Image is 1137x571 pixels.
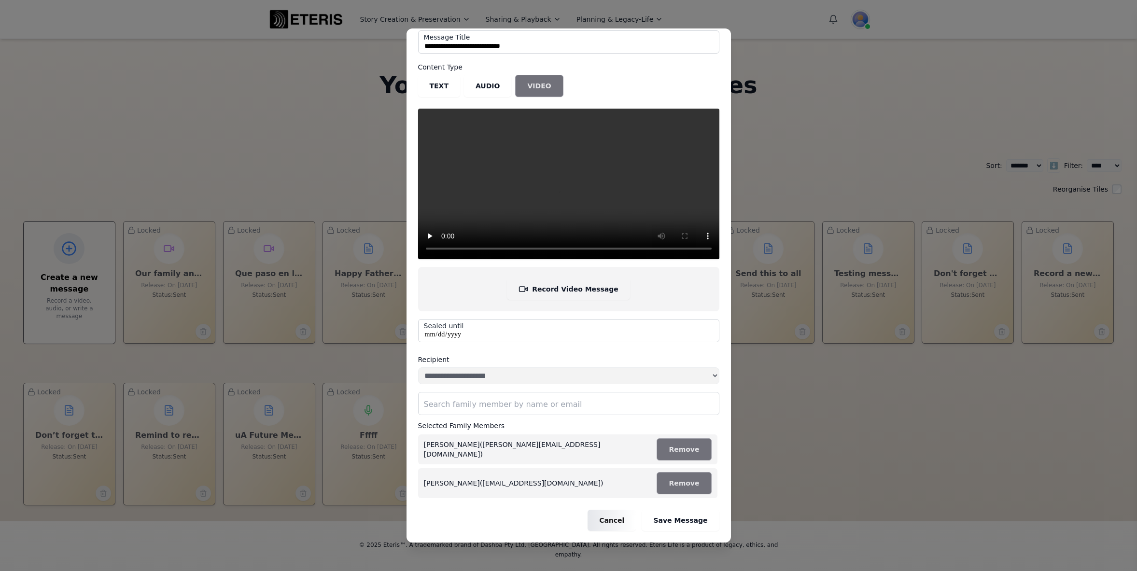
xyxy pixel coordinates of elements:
[642,510,719,531] button: Save Message
[418,63,463,71] label: Content Type
[507,279,630,300] button: Record Video Message
[657,472,711,494] button: Remove
[464,75,512,97] button: AUDIO
[418,75,460,97] button: TEXT
[424,399,582,410] label: Search family member by name or email
[515,75,563,97] button: VIDEO
[424,440,657,459] span: [PERSON_NAME] ( [PERSON_NAME][EMAIL_ADDRESS][DOMAIN_NAME] )
[424,32,470,42] label: Message Title
[657,438,711,460] button: Remove
[418,421,719,431] h4: Selected Family Members
[588,510,636,531] button: Cancel
[418,356,449,363] label: Recipient
[418,109,719,259] video: Your browser does not support the video tag.
[424,478,604,488] span: [PERSON_NAME] ( [EMAIL_ADDRESS][DOMAIN_NAME] )
[424,321,464,331] label: Sealed until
